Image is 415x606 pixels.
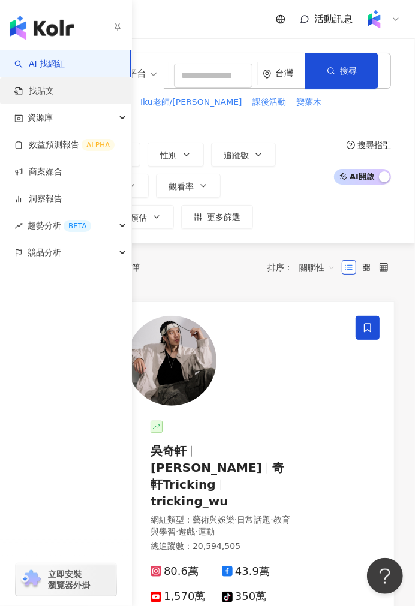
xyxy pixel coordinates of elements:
[151,565,199,578] span: 80.6萬
[193,515,234,524] span: 藝術與娛樂
[296,96,322,109] button: 變葉木
[148,143,204,167] button: 性別
[16,563,116,596] a: chrome extension立即安裝 瀏覽器外掛
[64,220,91,232] div: BETA
[224,150,249,160] span: 追蹤數
[14,166,62,178] a: 商案媒合
[207,212,240,222] span: 更多篩選
[178,527,195,536] span: 遊戲
[234,515,237,524] span: ·
[252,97,286,108] span: 課後活動
[28,212,91,239] span: 趨勢分析
[160,150,177,160] span: 性別
[151,514,293,538] div: 網紅類型 ：
[156,174,221,198] button: 觀看率
[195,527,197,536] span: ·
[19,570,43,589] img: chrome extension
[347,141,355,149] span: question-circle
[151,541,293,553] div: 總追蹤數 ： 20,594,505
[151,590,206,603] span: 1,570萬
[181,205,253,229] button: 更多篩選
[28,104,53,131] span: 資源庫
[340,66,357,76] span: 搜尋
[140,96,243,109] button: Iku老師/[PERSON_NAME]
[363,8,386,31] img: Kolr%20app%20icon%20%281%29.png
[14,193,62,205] a: 洞察報告
[14,58,65,70] a: searchAI 找網紅
[299,258,335,277] span: 關聯性
[14,139,115,151] a: 效益預測報告ALPHA
[127,316,216,406] img: KOL Avatar
[169,182,194,191] span: 觀看率
[48,569,90,590] span: 立即安裝 瀏覽器外掛
[305,53,378,89] button: 搜尋
[314,13,353,25] span: 活動訊息
[263,70,272,79] span: environment
[222,590,266,603] span: 350萬
[28,239,61,266] span: 競品分析
[252,96,287,109] button: 課後活動
[151,515,290,536] span: 教育與學習
[198,527,215,536] span: 運動
[140,97,242,108] span: Iku老師/[PERSON_NAME]
[296,97,321,108] span: 變葉木
[270,515,273,524] span: ·
[151,460,262,475] span: [PERSON_NAME]
[14,222,23,230] span: rise
[357,140,391,150] div: 搜尋指引
[10,16,74,40] img: logo
[151,494,228,508] span: tricking_wu
[176,527,178,536] span: ·
[237,515,270,524] span: 日常話題
[151,460,284,492] span: 奇軒Tricking
[267,258,342,277] div: 排序：
[14,85,54,97] a: 找貼文
[275,68,305,79] div: 台灣
[222,565,270,578] span: 43.9萬
[151,444,187,458] span: 吳奇軒
[211,143,276,167] button: 追蹤數
[367,558,403,594] iframe: Help Scout Beacon - Open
